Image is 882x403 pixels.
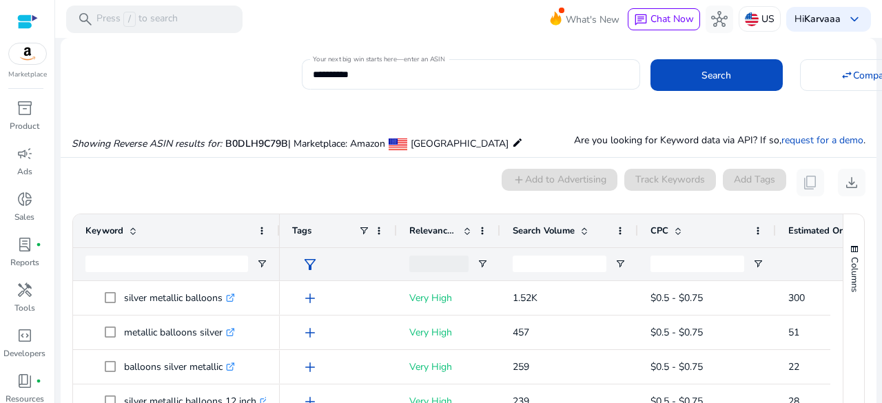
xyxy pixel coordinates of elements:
[409,318,488,347] p: Very High
[10,256,39,269] p: Reports
[17,100,33,116] span: inventory_2
[804,12,841,25] b: Karvaaa
[36,242,41,247] span: fiber_manual_record
[85,256,248,272] input: Keyword Filter Input
[477,258,488,269] button: Open Filter Menu
[124,318,235,347] p: metallic balloons silver
[650,360,703,373] span: $0.5 - $0.75
[10,120,39,132] p: Product
[17,236,33,253] span: lab_profile
[17,145,33,162] span: campaign
[841,69,853,81] mat-icon: swap_horiz
[781,134,863,147] a: request for a demo
[409,353,488,381] p: Very High
[788,326,799,339] span: 51
[77,11,94,28] span: search
[313,54,444,64] mat-label: Your next big win starts here—enter an ASIN
[124,353,235,381] p: balloons silver metallic
[634,13,648,27] span: chat
[650,225,668,237] span: CPC
[124,284,235,312] p: silver metallic balloons
[566,8,619,32] span: What's New
[512,134,523,151] mat-icon: edit
[3,347,45,360] p: Developers
[292,225,311,237] span: Tags
[788,360,799,373] span: 22
[650,256,744,272] input: CPC Filter Input
[838,169,865,196] button: download
[8,70,47,80] p: Marketplace
[14,211,34,223] p: Sales
[788,291,805,304] span: 300
[794,14,841,24] p: Hi
[123,12,136,27] span: /
[513,225,575,237] span: Search Volume
[711,11,728,28] span: hub
[85,225,123,237] span: Keyword
[9,43,46,64] img: amazon.svg
[752,258,763,269] button: Open Filter Menu
[409,225,458,237] span: Relevance Score
[650,59,783,91] button: Search
[302,324,318,341] span: add
[761,7,775,31] p: US
[650,12,694,25] span: Chat Now
[745,12,759,26] img: us.svg
[225,137,288,150] span: B0DLH9C79B
[17,282,33,298] span: handyman
[256,258,267,269] button: Open Filter Menu
[701,68,731,83] span: Search
[628,8,700,30] button: chatChat Now
[14,302,35,314] p: Tools
[843,174,860,191] span: download
[650,291,703,304] span: $0.5 - $0.75
[788,225,871,237] span: Estimated Orders/Month
[615,258,626,269] button: Open Filter Menu
[288,137,385,150] span: | Marketplace: Amazon
[846,11,863,28] span: keyboard_arrow_down
[302,256,318,273] span: filter_alt
[36,378,41,384] span: fiber_manual_record
[96,12,178,27] p: Press to search
[72,137,222,150] i: Showing Reverse ASIN results for:
[411,137,509,150] span: [GEOGRAPHIC_DATA]
[706,6,733,33] button: hub
[848,257,861,292] span: Columns
[574,133,865,147] p: Are you looking for Keyword data via API? If so, .
[302,359,318,375] span: add
[513,326,529,339] span: 457
[17,373,33,389] span: book_4
[302,290,318,307] span: add
[17,327,33,344] span: code_blocks
[513,256,606,272] input: Search Volume Filter Input
[409,284,488,312] p: Very High
[17,191,33,207] span: donut_small
[17,165,32,178] p: Ads
[513,360,529,373] span: 259
[650,326,703,339] span: $0.5 - $0.75
[513,291,537,304] span: 1.52K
